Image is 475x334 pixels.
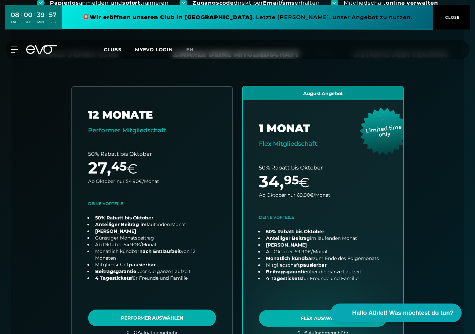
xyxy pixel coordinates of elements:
[24,10,32,20] div: 00
[186,47,194,53] span: en
[24,20,32,24] div: STD
[11,10,19,20] div: 08
[433,5,470,29] button: CLOSE
[186,46,202,54] a: en
[46,11,47,28] div: :
[444,14,460,20] span: CLOSE
[49,10,57,20] div: 57
[135,47,173,53] a: MYEVO LOGIN
[21,11,22,28] div: :
[34,11,35,28] div: :
[37,20,45,24] div: MIN
[104,46,135,53] a: Clubs
[331,304,462,322] button: Hallo Athlet! Was möchtest du tun?
[104,47,122,53] span: Clubs
[37,10,45,20] div: 39
[11,20,19,24] div: TAGE
[49,20,57,24] div: SEK
[352,309,454,318] span: Hallo Athlet! Was möchtest du tun?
